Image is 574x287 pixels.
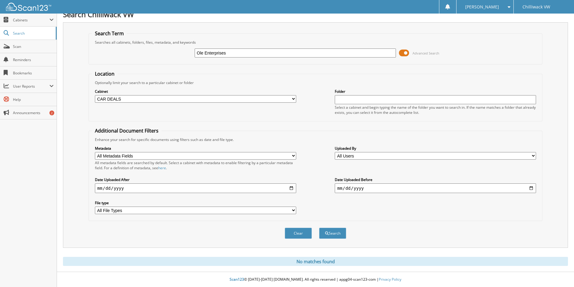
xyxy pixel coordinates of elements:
legend: Location [92,70,118,77]
div: Searches all cabinets, folders, files, metadata, and keywords [92,40,539,45]
div: Optionally limit your search to a particular cabinet or folder [92,80,539,85]
div: 2 [49,111,54,115]
span: Search [13,31,53,36]
span: Cabinets [13,17,49,23]
input: end [335,183,536,193]
span: Advanced Search [412,51,439,55]
legend: Additional Document Filters [92,127,162,134]
label: File type [95,200,296,205]
div: No matches found [63,257,568,266]
label: Date Uploaded After [95,177,296,182]
h1: Search Chilliwack VW [63,9,568,19]
span: User Reports [13,84,49,89]
input: start [95,183,296,193]
label: Uploaded By [335,146,536,151]
legend: Search Term [92,30,127,37]
label: Folder [335,89,536,94]
button: Clear [285,228,312,239]
span: Help [13,97,54,102]
img: scan123-logo-white.svg [6,3,51,11]
span: Bookmarks [13,70,54,76]
div: Select a cabinet and begin typing the name of the folder you want to search in. If the name match... [335,105,536,115]
div: © [DATE]-[DATE] [DOMAIN_NAME]. All rights reserved | appg04-scan123-com | [57,272,574,287]
a: here [158,165,166,170]
div: Enhance your search for specific documents using filters such as date and file type. [92,137,539,142]
label: Cabinet [95,89,296,94]
span: Scan [13,44,54,49]
span: Announcements [13,110,54,115]
span: Scan123 [230,277,244,282]
span: Reminders [13,57,54,62]
a: Privacy Policy [379,277,401,282]
button: Search [319,228,346,239]
label: Metadata [95,146,296,151]
label: Date Uploaded Before [335,177,536,182]
span: [PERSON_NAME] [465,5,499,9]
iframe: Chat Widget [544,258,574,287]
div: All metadata fields are searched by default. Select a cabinet with metadata to enable filtering b... [95,160,296,170]
span: Chilliwack VW [522,5,550,9]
